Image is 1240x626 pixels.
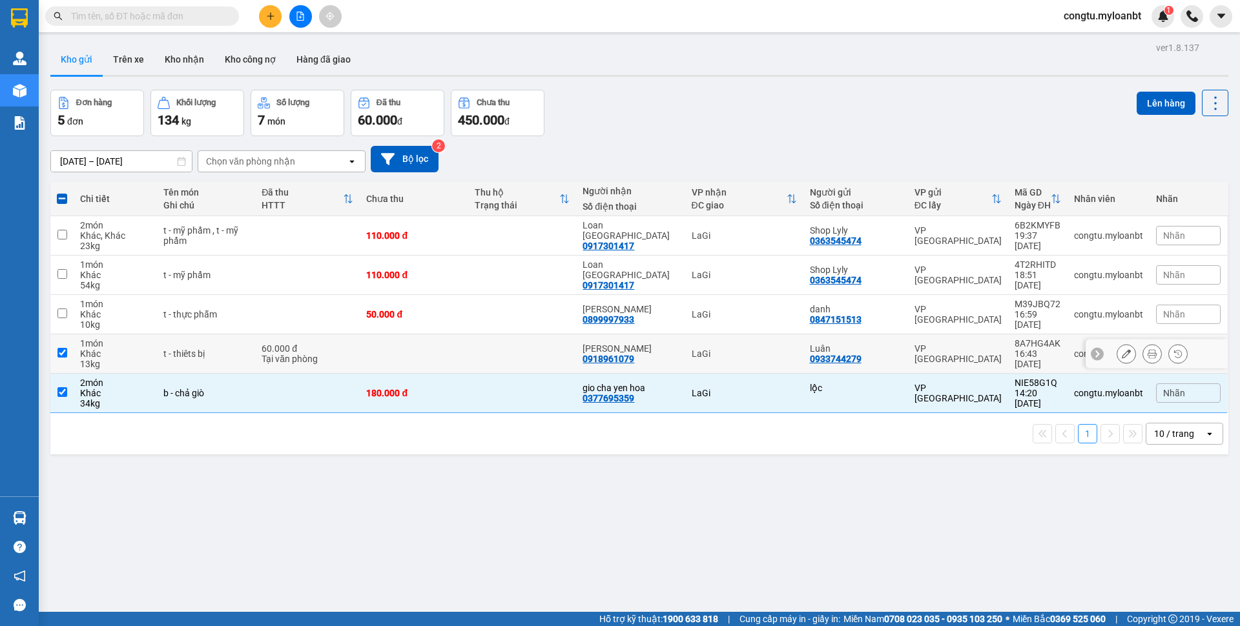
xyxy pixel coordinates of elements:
[692,200,787,210] div: ĐC giao
[1210,5,1232,28] button: caret-down
[1015,187,1051,197] div: Mã GD
[276,98,309,107] div: Số lượng
[1163,270,1185,280] span: Nhãn
[80,348,150,359] div: Khác
[1074,388,1143,398] div: congtu.myloanbt
[810,200,902,210] div: Số điện thoại
[325,12,335,21] span: aim
[13,84,26,97] img: warehouse-icon
[163,200,249,210] div: Ghi chú
[583,220,678,241] div: Loan TX
[583,304,678,314] div: linh nguyễn
[377,98,400,107] div: Đã thu
[181,116,191,126] span: kg
[1015,200,1051,210] div: Ngày ĐH
[685,182,803,216] th: Toggle SortBy
[262,354,353,364] div: Tại văn phòng
[258,112,265,128] span: 7
[728,612,730,626] span: |
[583,186,678,196] div: Người nhận
[477,98,510,107] div: Chưa thu
[1078,424,1097,443] button: 1
[163,309,249,319] div: t - thực phẫm
[80,220,150,230] div: 2 món
[583,201,678,212] div: Số điện thoại
[103,44,154,75] button: Trên xe
[80,241,150,251] div: 23 kg
[163,348,249,359] div: t - thiêts bị
[1074,309,1143,319] div: congtu.myloanbt
[692,388,797,398] div: LaGi
[14,541,26,553] span: question-circle
[583,354,634,364] div: 0918961079
[51,151,192,172] input: Select a date range.
[163,388,249,398] div: b - chả giò
[908,182,1008,216] th: Toggle SortBy
[80,309,150,319] div: Khác
[80,259,150,270] div: 1 món
[1186,10,1198,22] img: phone-icon
[76,98,112,107] div: Đơn hàng
[1164,6,1173,15] sup: 1
[1157,10,1169,22] img: icon-new-feature
[319,5,342,28] button: aim
[599,612,718,626] span: Hỗ trợ kỹ thuật:
[583,259,678,280] div: Loan TX
[80,280,150,290] div: 54 kg
[1074,194,1143,204] div: Nhân viên
[397,116,402,126] span: đ
[259,5,282,28] button: plus
[1156,194,1221,204] div: Nhãn
[80,398,150,409] div: 34 kg
[366,388,461,398] div: 180.000 đ
[843,612,1002,626] span: Miền Nam
[366,309,461,319] div: 50.000 đ
[154,44,214,75] button: Kho nhận
[13,52,26,65] img: warehouse-icon
[1163,309,1185,319] span: Nhãn
[358,112,397,128] span: 60.000
[914,187,991,197] div: VP gửi
[1006,616,1009,621] span: ⚪️
[80,270,150,280] div: Khác
[1215,10,1227,22] span: caret-down
[810,314,862,325] div: 0847151513
[351,90,444,136] button: Đã thu60.000đ
[692,187,787,197] div: VP nhận
[347,156,357,167] svg: open
[262,187,343,197] div: Đã thu
[1166,6,1171,15] span: 1
[11,8,28,28] img: logo-vxr
[810,236,862,246] div: 0363545474
[810,225,902,236] div: Shop Lyly
[57,112,65,128] span: 5
[251,90,344,136] button: Số lượng7món
[1015,388,1061,409] div: 14:20 [DATE]
[80,194,150,204] div: Chi tiết
[176,98,216,107] div: Khối lượng
[810,187,902,197] div: Người gửi
[366,230,461,241] div: 110.000 đ
[1015,259,1061,270] div: 4T2RHITD
[1015,338,1061,348] div: 8A7HG4AK
[914,225,1002,246] div: VP [GEOGRAPHIC_DATA]
[692,230,797,241] div: LaGi
[262,343,353,354] div: 60.000 đ
[1015,220,1061,230] div: 6B2KMYFB
[80,378,150,388] div: 2 món
[810,383,902,393] div: lộc
[458,112,504,128] span: 450.000
[914,343,1002,364] div: VP [GEOGRAPHIC_DATA]
[583,383,678,393] div: gio cha yen hoa
[475,200,559,210] div: Trạng thái
[468,182,576,216] th: Toggle SortBy
[583,343,678,354] div: Vũ
[158,112,179,128] span: 134
[50,90,144,136] button: Đơn hàng5đơn
[583,280,634,290] div: 0917301417
[1015,270,1061,290] div: 18:51 [DATE]
[692,309,797,319] div: LaGi
[810,354,862,364] div: 0933744279
[504,116,510,126] span: đ
[692,348,797,359] div: LaGi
